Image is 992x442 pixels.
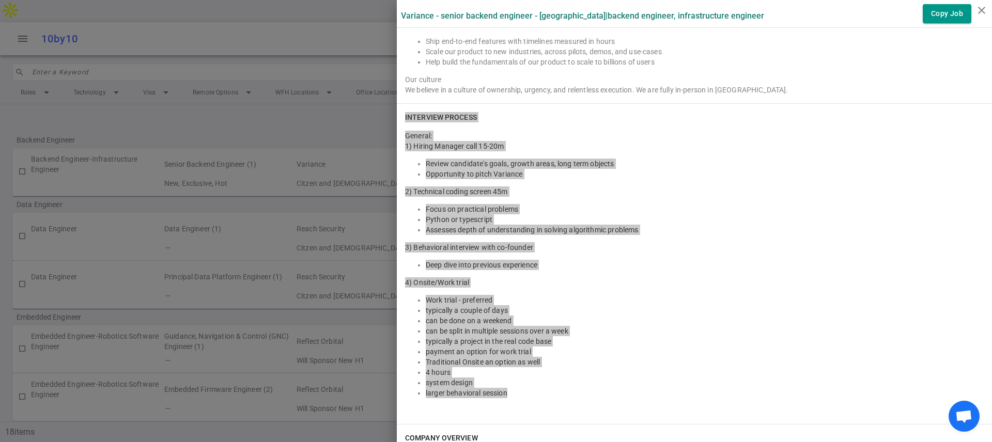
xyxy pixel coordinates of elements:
[426,204,984,214] li: Focus on practical problems
[405,112,477,122] h6: INTERVIEW PROCESS
[405,277,984,288] div: 4) Onsite/Work trial
[405,186,984,197] div: 2) Technical coding screen 45m
[426,315,984,326] li: can be done on a weekend
[405,141,984,151] div: 1) Hiring Manager call 15-20m
[426,36,984,46] li: Ship end-to-end features with timelines measured in hours
[426,169,984,179] li: Opportunity to pitch Variance
[975,4,988,17] i: close
[923,4,971,23] button: Copy Job
[426,46,984,57] li: Scale our product to new industries, across pilots, demos, and use-cases
[405,242,984,252] div: 3) Behavioral interview with co-founder
[426,357,984,367] li: Traditional Onsite an option as well
[405,127,984,416] div: General:
[405,85,984,95] div: We believe in a culture of ownership, urgency, and relentless execution. We are fully in-person i...
[405,74,984,85] div: Our culture
[426,377,984,388] li: system design
[426,388,984,398] li: larger behavioral session
[426,367,984,377] li: 4 hours
[426,336,984,346] li: typically a project in the real code base
[426,57,984,67] li: Help build the fundamentals of our product to scale to billions of users
[401,11,764,21] label: Variance - Senior Backend Engineer - [GEOGRAPHIC_DATA] | Backend Engineer, Infrastructure Engineer
[949,401,980,432] div: Open chat
[426,305,984,315] li: typically a couple of days
[426,159,984,169] li: Review candidate's goals, growth areas, long term objects
[426,225,984,235] li: Assesses depth of understanding in solving algorithmic problems
[426,260,984,270] li: Deep dive into previous experience
[426,214,984,225] li: Python or typescript
[426,295,984,305] li: Work trial - preferred
[426,326,984,336] li: can be split in multiple sessions over a week
[426,346,984,357] li: payment an option for work trial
